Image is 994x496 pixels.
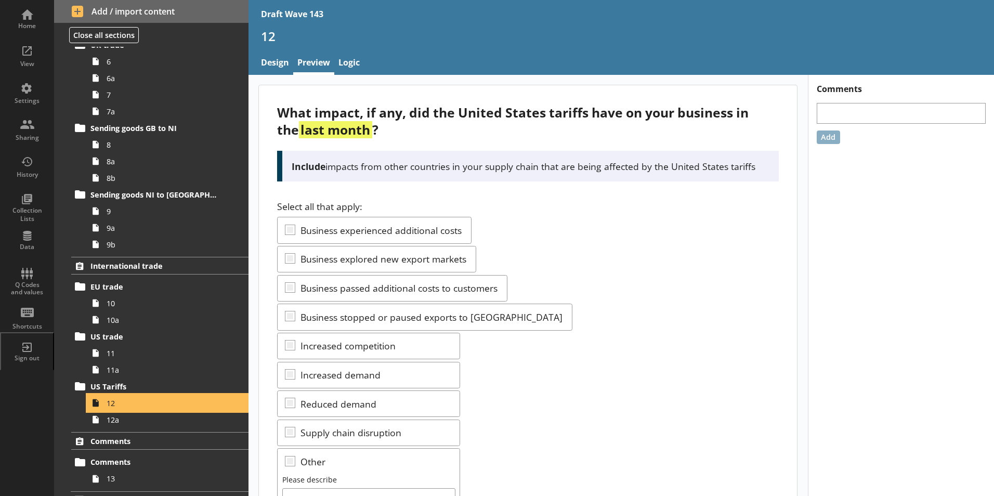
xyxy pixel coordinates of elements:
a: 8b [87,169,248,186]
span: 12 [107,398,222,408]
a: EU trade [71,278,248,295]
a: 6a [87,70,248,86]
span: Comments [90,436,218,446]
a: 12 [87,395,248,411]
li: Sending goods NI to [GEOGRAPHIC_DATA]99a9b [76,186,248,253]
a: 12a [87,411,248,428]
a: Comments [71,432,248,450]
span: 9 [107,206,222,216]
span: EU trade [90,282,218,292]
span: 6 [107,57,222,67]
a: Comments [71,454,248,471]
div: Shortcuts [9,322,45,331]
span: Sending goods NI to [GEOGRAPHIC_DATA] [90,190,218,200]
li: Domestic tradeUK trade66a77aSending goods GB to NI88a8bSending goods NI to [GEOGRAPHIC_DATA]99a9b [54,15,248,253]
span: 11 [107,348,222,358]
span: 9b [107,240,222,250]
li: UK trade66a77a [76,36,248,120]
a: Sending goods GB to NI [71,120,248,136]
a: US Tariffs [71,378,248,395]
div: View [9,60,45,68]
a: Sending goods NI to [GEOGRAPHIC_DATA] [71,186,248,203]
a: 9b [87,236,248,253]
span: 8 [107,140,222,150]
a: 6 [87,53,248,70]
span: 8a [107,156,222,166]
span: 10 [107,298,222,308]
span: US trade [90,332,218,342]
a: 8 [87,136,248,153]
span: 12a [107,415,222,425]
strong: last month [299,121,372,138]
a: Logic [334,53,364,75]
div: What impact, if any, did the United States tariffs have on your business in the ? [277,104,779,138]
span: 8b [107,173,222,183]
li: CommentsComments13 [54,432,248,487]
li: EU trade1010a [76,278,248,328]
a: 8a [87,153,248,169]
li: Comments13 [76,454,248,487]
span: 10a [107,315,222,325]
div: Draft Wave 143 [261,8,323,20]
a: 13 [87,471,248,487]
a: 10 [87,295,248,311]
a: Preview [293,53,334,75]
li: US trade1111a [76,328,248,378]
div: Settings [9,97,45,105]
p: impacts from other countries in your supply chain that are being affected by the United States ta... [292,160,770,173]
div: Sign out [9,354,45,362]
a: 10a [87,311,248,328]
a: 9 [87,203,248,219]
div: Sharing [9,134,45,142]
a: 11 [87,345,248,361]
div: Collection Lists [9,206,45,223]
span: 11a [107,365,222,375]
li: Sending goods GB to NI88a8b [76,120,248,186]
span: 13 [107,474,222,484]
strong: Include [292,160,325,173]
div: Data [9,243,45,251]
a: Design [257,53,293,75]
span: 9a [107,223,222,233]
button: Close all sections [69,27,139,43]
span: US Tariffs [90,382,218,391]
span: 7a [107,107,222,116]
span: 7 [107,90,222,100]
span: Sending goods GB to NI [90,123,218,133]
span: Comments [90,457,218,467]
span: Add / import content [72,6,231,17]
div: Q Codes and values [9,281,45,296]
li: International tradeEU trade1010aUS trade1111aUS Tariffs1212a [54,257,248,428]
a: 7 [87,86,248,103]
a: 7a [87,103,248,120]
div: Home [9,22,45,30]
div: History [9,171,45,179]
a: 9a [87,219,248,236]
a: US trade [71,328,248,345]
a: International trade [71,257,248,275]
span: 6a [107,73,222,83]
a: 11a [87,361,248,378]
h1: 12 [261,28,982,44]
span: International trade [90,261,218,271]
li: US Tariffs1212a [76,378,248,428]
